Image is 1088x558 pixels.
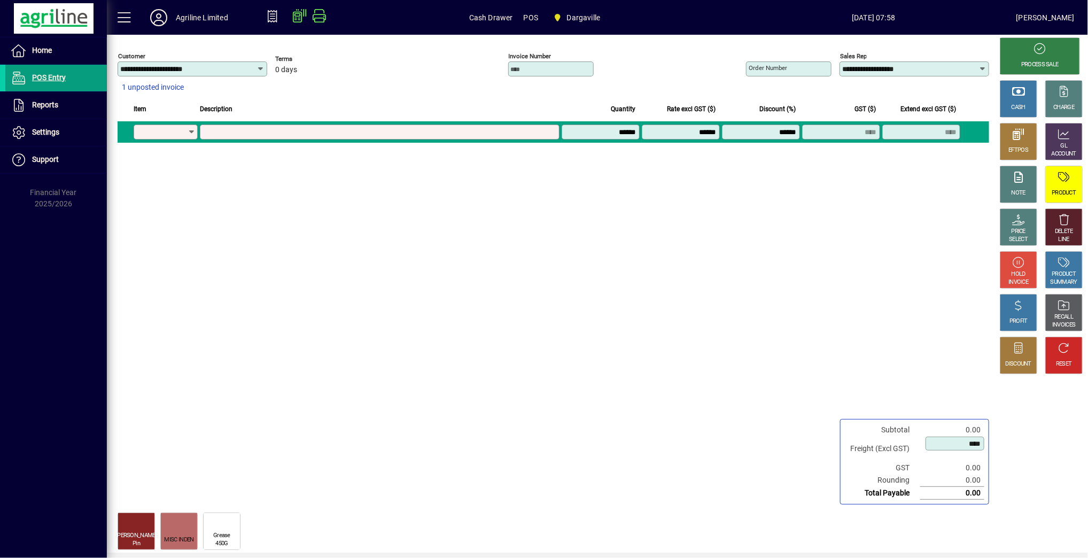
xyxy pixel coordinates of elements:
div: INVOICE [1008,278,1028,286]
button: 1 unposted invoice [118,78,188,97]
div: EFTPOS [1009,146,1029,154]
span: Quantity [611,103,635,115]
span: 0 days [275,66,297,74]
a: Home [5,37,107,64]
span: Settings [32,128,59,136]
a: Support [5,146,107,173]
span: Dargaville [567,9,601,26]
a: Settings [5,119,107,146]
span: POS [524,9,539,26]
td: Subtotal [845,424,920,436]
span: Description [200,103,232,115]
span: Discount (%) [759,103,796,115]
div: DELETE [1055,228,1073,236]
td: Rounding [845,474,920,487]
div: MISC INDEN [164,536,193,544]
td: 0.00 [920,424,984,436]
td: 0.00 [920,474,984,487]
div: PRODUCT [1052,270,1076,278]
span: Extend excl GST ($) [900,103,956,115]
div: NOTE [1012,189,1025,197]
div: RESET [1056,360,1072,368]
span: Dargaville [549,8,604,27]
td: Total Payable [845,487,920,500]
div: PRODUCT [1052,189,1076,197]
a: Reports [5,92,107,119]
mat-label: Customer [118,52,145,60]
td: 0.00 [920,462,984,474]
span: POS Entry [32,73,66,82]
div: DISCOUNT [1006,360,1031,368]
div: [PERSON_NAME] [116,532,157,540]
span: Reports [32,100,58,109]
td: GST [845,462,920,474]
button: Profile [142,8,176,27]
div: LINE [1059,236,1069,244]
div: RECALL [1055,313,1074,321]
div: SELECT [1009,236,1028,244]
td: Freight (Excl GST) [845,436,920,462]
div: Grease [213,532,230,540]
div: CHARGE [1054,104,1075,112]
div: PRICE [1012,228,1026,236]
div: ACCOUNT [1052,150,1076,158]
div: GL [1061,142,1068,150]
div: 450G [215,540,228,548]
span: Item [134,103,146,115]
span: [DATE] 07:58 [731,9,1016,26]
span: Cash Drawer [469,9,513,26]
span: GST ($) [854,103,876,115]
div: [PERSON_NAME] [1016,9,1075,26]
div: Pin [133,540,140,548]
div: HOLD [1012,270,1025,278]
div: SUMMARY [1051,278,1077,286]
mat-label: Invoice number [509,52,551,60]
span: 1 unposted invoice [122,82,184,93]
div: CASH [1012,104,1025,112]
mat-label: Sales rep [840,52,867,60]
span: Home [32,46,52,55]
span: Support [32,155,59,164]
div: Agriline Limited [176,9,228,26]
div: INVOICES [1052,321,1075,329]
div: PROFIT [1009,317,1028,325]
mat-label: Order number [749,64,787,72]
span: Rate excl GST ($) [667,103,716,115]
td: 0.00 [920,487,984,500]
span: Terms [275,56,339,63]
div: PROCESS SALE [1021,61,1059,69]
